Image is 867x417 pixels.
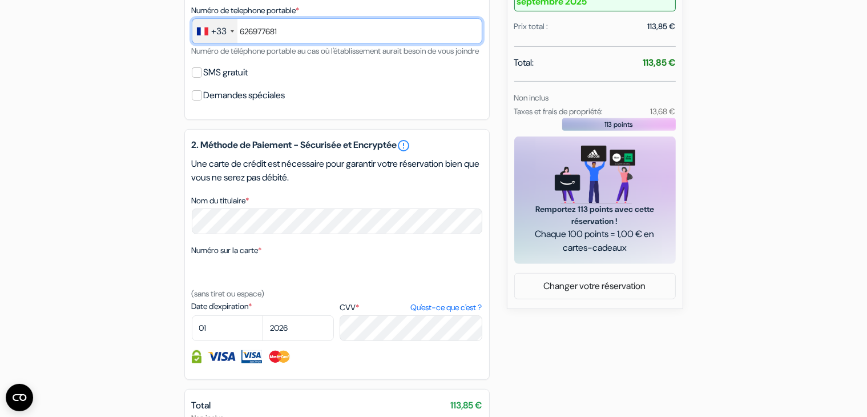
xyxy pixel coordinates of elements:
[192,46,479,56] small: Numéro de téléphone portable au cas où l'établissement aurait besoin de vous joindre
[241,350,262,363] img: Visa Electron
[6,384,33,411] button: Ouvrir le widget CMP
[212,25,227,38] div: +33
[514,93,549,103] small: Non inclus
[192,300,334,312] label: Date d'expiration
[555,146,635,203] img: gift_card_hero_new.png
[410,302,482,314] a: Qu'est-ce que c'est ?
[528,203,662,227] span: Remportez 113 points avec cette réservation !
[192,139,482,153] h5: 2. Méthode de Paiement - Sécurisée et Encryptée
[643,57,676,69] strong: 113,85 €
[192,5,300,17] label: Numéro de telephone portable
[451,399,482,412] span: 113,85 €
[268,350,291,363] img: Master Card
[192,19,237,43] div: France: +33
[515,275,675,297] a: Changer votre réservation
[204,65,248,81] label: SMS gratuit
[514,106,603,117] small: Taxes et frais de propriété:
[528,227,662,255] span: Chaque 100 points = 1,00 € en cartes-cadeaux
[192,244,262,256] label: Numéro sur la carte
[514,21,549,33] div: Prix total :
[204,87,285,103] label: Demandes spéciales
[192,350,201,363] img: Information de carte de crédit entièrement encryptée et sécurisée
[514,56,534,70] span: Total:
[192,195,249,207] label: Nom du titulaire
[650,106,675,117] small: 13,68 €
[192,399,211,411] span: Total
[604,119,633,130] span: 113 points
[192,18,482,44] input: 6 12 34 56 78
[192,288,265,299] small: (sans tiret ou espace)
[397,139,411,153] a: error_outline
[192,157,482,185] p: Une carte de crédit est nécessaire pour garantir votre réservation bien que vous ne serez pas déb...
[340,302,482,314] label: CVV
[648,21,676,33] div: 113,85 €
[207,350,236,363] img: Visa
